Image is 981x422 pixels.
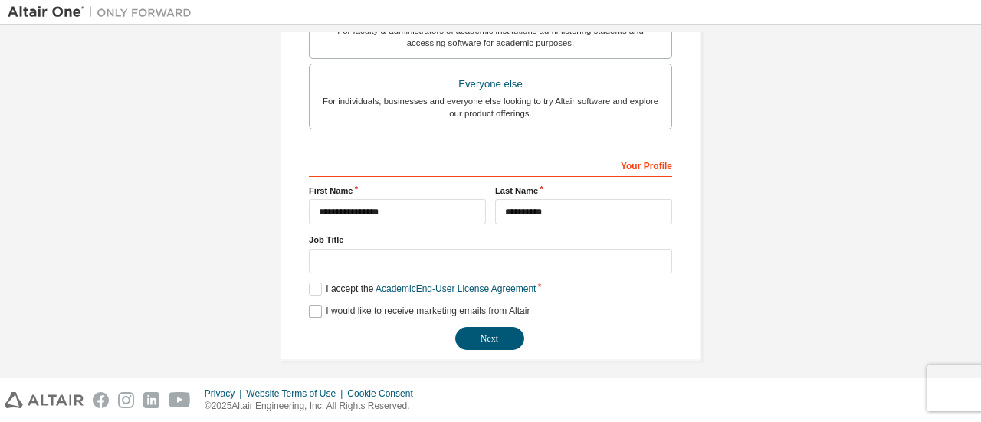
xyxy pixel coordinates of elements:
div: For faculty & administrators of academic institutions administering students and accessing softwa... [319,25,662,49]
div: Privacy [205,388,246,400]
img: instagram.svg [118,392,134,408]
div: Your Profile [309,152,672,177]
a: Academic End-User License Agreement [376,283,536,294]
label: Last Name [495,185,672,197]
label: Job Title [309,234,672,246]
label: I would like to receive marketing emails from Altair [309,305,530,318]
div: Everyone else [319,74,662,95]
img: linkedin.svg [143,392,159,408]
p: © 2025 Altair Engineering, Inc. All Rights Reserved. [205,400,422,413]
label: First Name [309,185,486,197]
img: altair_logo.svg [5,392,84,408]
div: Cookie Consent [347,388,422,400]
label: I accept the [309,283,536,296]
img: youtube.svg [169,392,191,408]
img: Altair One [8,5,199,20]
img: facebook.svg [93,392,109,408]
button: Next [455,327,524,350]
div: Website Terms of Use [246,388,347,400]
div: For individuals, businesses and everyone else looking to try Altair software and explore our prod... [319,95,662,119]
